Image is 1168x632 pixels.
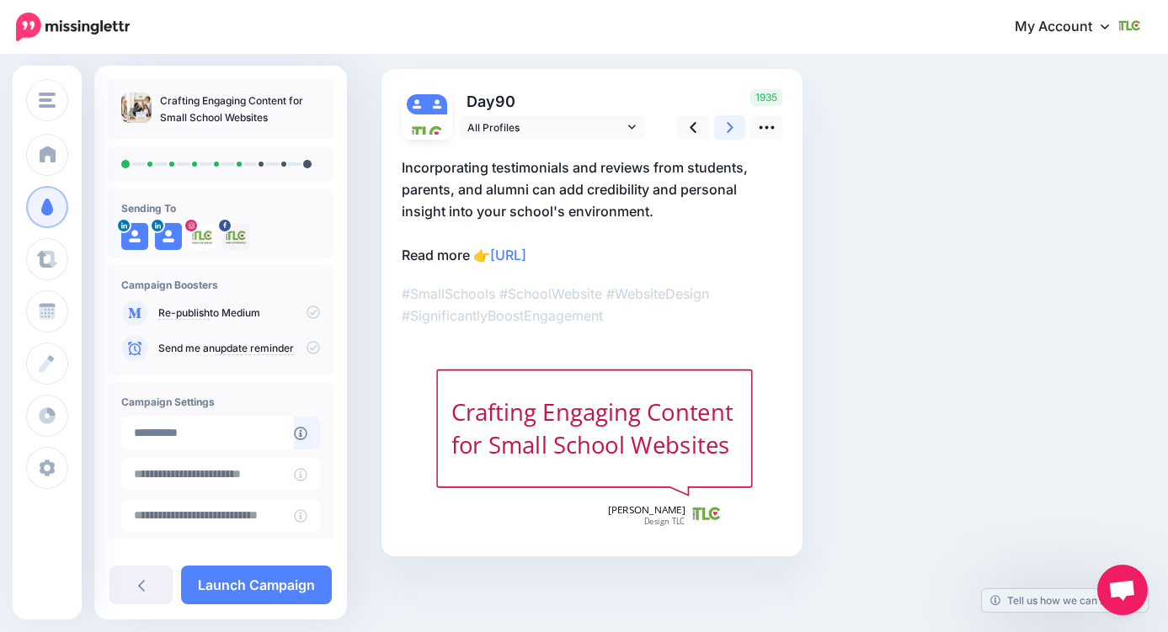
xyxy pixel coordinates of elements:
a: Re-publish [158,306,210,320]
div: Crafting Engaging Content for Small School Websites [451,396,738,461]
p: Incorporating testimonials and reviews from students, parents, and alumni can add credibility and... [402,157,782,266]
img: user_default_image.png [155,223,182,250]
img: 331543599_711243240664801_8139330295929037858_n-bsa151874.jpg [407,114,447,155]
a: [URL] [490,247,526,263]
a: Tell us how we can improve [982,589,1148,612]
a: All Profiles [459,115,644,140]
p: #SmallSchools #SchoolWebsite #WebsiteDesign #SignificantlyBoostEngagement [402,283,782,327]
img: ff74dbfec6e9390f50baab774a47291f_thumb.jpg [121,93,152,123]
a: Open chat [1097,565,1148,615]
img: 329825178_883824999361175_5255647389235489165_n-bsa151873.jpg [222,223,249,250]
p: to Medium [158,305,320,321]
a: update reminder [215,342,294,355]
p: Day [459,89,647,114]
p: Send me an [158,341,320,356]
span: [PERSON_NAME] [608,502,685,517]
img: Missinglettr [16,13,130,41]
img: user_default_image.png [427,94,447,114]
img: user_default_image.png [407,94,427,114]
span: 1935 [750,89,782,106]
h4: Sending To [121,202,320,215]
img: user_default_image.png [121,223,148,250]
a: My Account [998,7,1143,48]
img: menu.png [39,93,56,108]
img: 331543599_711243240664801_8139330295929037858_n-bsa151874.jpg [189,223,216,250]
h4: Campaign Settings [121,396,320,408]
span: 90 [495,93,515,110]
p: Crafting Engaging Content for Small School Websites [160,93,320,126]
span: All Profiles [467,119,624,136]
h4: Campaign Boosters [121,279,320,291]
span: Design TLC [644,514,685,528]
